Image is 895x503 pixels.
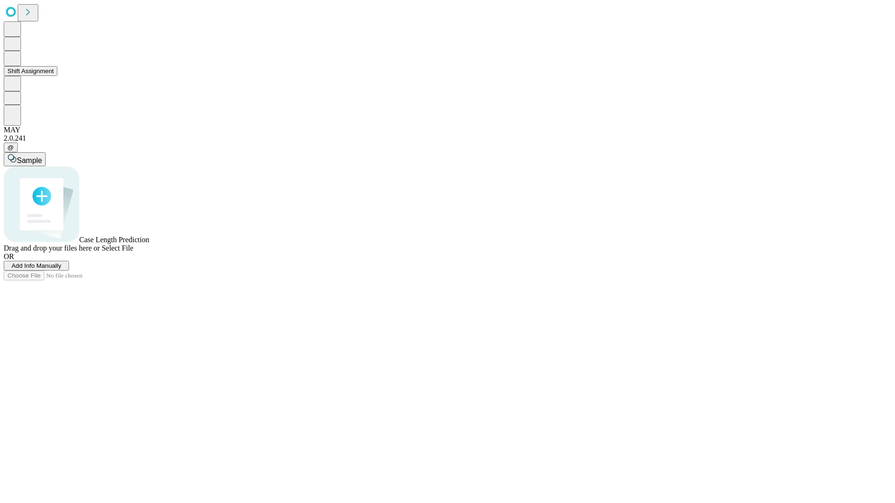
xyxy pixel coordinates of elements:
[17,156,42,164] span: Sample
[4,66,57,76] button: Shift Assignment
[102,244,133,252] span: Select File
[4,152,46,166] button: Sample
[4,134,891,143] div: 2.0.241
[12,262,62,269] span: Add Info Manually
[4,252,14,260] span: OR
[79,236,149,244] span: Case Length Prediction
[4,244,100,252] span: Drag and drop your files here or
[4,126,891,134] div: MAY
[7,144,14,151] span: @
[4,143,18,152] button: @
[4,261,69,271] button: Add Info Manually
